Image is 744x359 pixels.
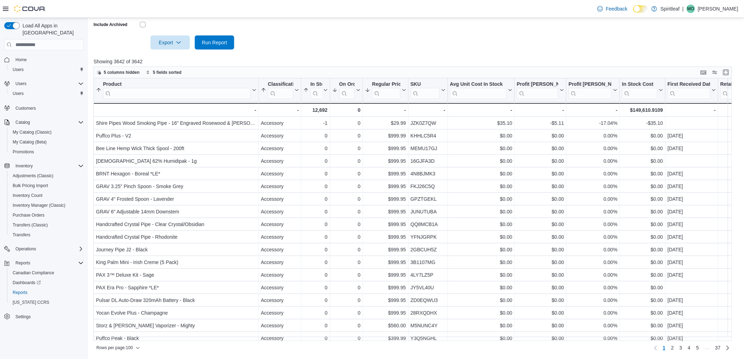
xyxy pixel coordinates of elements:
button: Canadian Compliance [7,268,86,278]
div: 0 [332,233,361,241]
div: $0.00 [450,169,512,178]
span: Inventory Manager (Classic) [10,201,84,210]
button: Promotions [7,147,86,157]
div: 0 [303,207,328,216]
a: Promotions [10,148,37,156]
span: Users [13,67,24,72]
span: Reports [10,288,84,297]
div: 0 [303,132,328,140]
span: 5 fields sorted [153,70,181,75]
div: JZK0Z7QW [411,119,445,127]
div: $0.00 [517,207,564,216]
a: My Catalog (Classic) [10,128,54,136]
a: Settings [13,313,33,321]
div: 0 [303,195,328,203]
div: YFNJGRPK [411,233,445,241]
button: Display options [711,68,719,77]
span: Inventory Manager (Classic) [13,203,65,208]
span: Inventory [13,162,84,170]
div: Avg Unit Cost In Stock [450,81,507,88]
span: Inventory Count [10,191,84,200]
div: First Received Date [668,81,710,99]
div: 0.00% [569,245,617,254]
span: Home [15,57,27,63]
div: Accessory [261,233,299,241]
button: Inventory [1,161,86,171]
button: 5 columns hidden [94,68,142,77]
span: Customers [15,105,36,111]
span: Home [13,55,84,64]
div: [DATE] [668,182,716,191]
a: Users [10,65,26,74]
span: Transfers [10,231,84,239]
button: SKU [411,81,445,99]
div: Accessory [261,207,299,216]
button: Classification [261,81,299,99]
button: Users [13,79,29,88]
button: Inventory Count [7,191,86,200]
div: 0 [332,195,361,203]
div: $999.95 [365,157,406,165]
span: 5 columns hidden [104,70,140,75]
span: Customers [13,103,84,112]
button: 5 fields sorted [143,68,184,77]
div: Classification [268,81,293,99]
div: FKJ26C5Q [411,182,445,191]
button: Rows per page:100 [94,344,143,352]
span: 37 [715,345,721,352]
span: Users [13,79,84,88]
div: SKU [411,81,440,99]
div: In Stock Cost [622,81,657,99]
div: Shire Pipes Wood Smoking Pipe - 16" Engraved Rosewood & [PERSON_NAME] [96,119,256,127]
div: $0.00 [517,233,564,241]
div: Handcrafted Crystal Pipe - Rhodonite [96,233,256,241]
div: 0 [332,157,361,165]
button: Inventory Manager (Classic) [7,200,86,210]
span: Catalog [13,118,84,127]
button: Keyboard shortcuts [699,68,708,77]
span: [US_STATE] CCRS [13,300,49,305]
div: 0 [303,220,328,229]
a: Next page [724,344,732,352]
div: - [569,106,617,114]
button: Run Report [195,36,234,50]
div: $149,610.9109 [622,106,663,114]
span: Adjustments (Classic) [10,172,84,180]
div: $999.95 [365,245,406,254]
div: [DATE] [668,132,716,140]
a: Dashboards [10,278,44,287]
button: Regular Price [365,81,406,99]
button: Operations [13,245,39,253]
div: $0.00 [517,220,564,229]
div: 0 [332,207,361,216]
button: Home [1,55,86,65]
span: My Catalog (Classic) [13,129,52,135]
div: Regular Price [372,81,400,88]
div: Journey Pipe J2 - Black [96,245,256,254]
button: Reports [1,258,86,268]
a: Adjustments (Classic) [10,172,56,180]
button: Profit [PERSON_NAME] (%) [569,81,617,99]
span: Dashboards [10,278,84,287]
button: My Catalog (Classic) [7,127,86,137]
div: - [96,106,256,114]
div: In Stock Qty [310,81,322,88]
span: Bulk Pricing Import [10,181,84,190]
div: -$35.10 [622,119,663,127]
div: 0 [332,144,361,153]
span: Bulk Pricing Import [13,183,48,188]
button: Catalog [1,117,86,127]
div: QQ8MCB1A [411,220,445,229]
span: Transfers [13,232,30,238]
div: 0 [332,119,361,127]
span: Washington CCRS [10,298,84,307]
a: Customers [13,104,39,113]
label: Include Archived [94,22,127,27]
span: Operations [13,245,84,253]
span: Export [155,36,186,50]
span: Users [15,81,26,86]
div: -$5.11 [517,119,564,127]
button: Export [150,36,190,50]
span: My Catalog (Beta) [13,139,47,145]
